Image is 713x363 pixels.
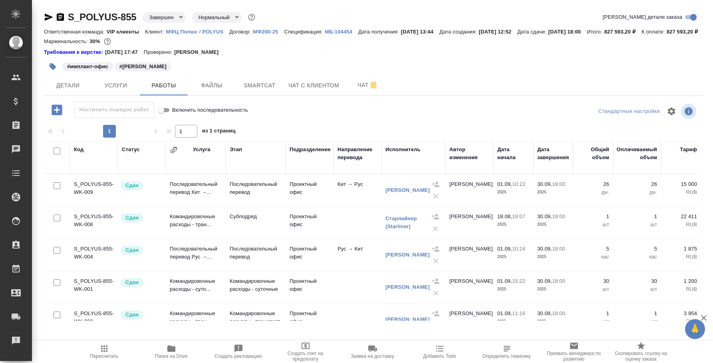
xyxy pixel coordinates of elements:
a: МФ200-25 [253,28,284,35]
p: VIP клиенты [107,29,145,35]
p: Ответственная команда: [44,29,107,35]
p: 10:22 [512,181,525,187]
p: RUB [665,318,697,326]
p: 2025 [537,318,569,326]
div: Нажми, чтобы открыть папку с инструкцией [44,48,105,56]
p: 26 [577,180,609,188]
p: 26 [617,180,657,188]
p: 18:00 [552,310,565,316]
button: Добавить работу [46,102,68,118]
p: 22 411 [665,213,697,221]
td: S_POLYUS-855-WK-009 [70,176,118,204]
p: 10:24 [512,246,525,252]
p: [DATE] 12:52 [479,29,518,35]
p: 30.09, [537,278,552,284]
div: Автор изменения [449,146,489,162]
p: дн. [577,188,609,196]
p: 1 200 [665,277,697,285]
p: 5 [577,245,609,253]
div: Дата завершения [537,146,569,162]
div: Услуга [193,146,210,154]
div: Подразделение [290,146,331,154]
p: 15:22 [512,278,525,284]
p: шт [617,318,657,326]
p: Дата сдачи: [517,29,548,35]
a: [PERSON_NAME] [385,252,430,258]
span: Посмотреть информацию [681,104,698,119]
p: 30 [577,277,609,285]
td: [PERSON_NAME] [445,273,493,301]
p: МФ200-25 [253,29,284,35]
p: Договор: [229,29,253,35]
div: Тариф [680,146,697,154]
p: шт [617,221,657,229]
p: Субподряд [230,213,282,221]
p: 15 000 [665,180,697,188]
button: Скопировать ссылку для ЯМессенджера [44,12,54,22]
div: Менеджер проверил работу исполнителя, передает ее на следующий этап [120,213,162,223]
div: Статус [122,146,140,154]
button: Завершен [147,14,176,21]
p: 1 [617,310,657,318]
p: 30.09, [537,213,552,219]
a: Старлайнер (Starliner) [385,215,417,229]
p: 2025 [497,318,529,326]
p: 18:00 [552,213,565,219]
p: 30 [617,277,657,285]
p: 2025 [537,188,569,196]
span: Услуги [97,81,135,91]
td: Последовательный перевод Кит →... [166,176,226,204]
p: час [617,253,657,261]
span: Детали [49,81,87,91]
td: S_POLYUS-855-WK-004 [70,241,118,269]
button: Добавить тэг [44,58,62,75]
p: час [577,253,609,261]
a: Требования к верстке: [44,48,105,56]
span: Настроить таблицу [662,102,681,121]
p: 5 [617,245,657,253]
p: Командировочные расходы - суточные [230,277,282,293]
div: Менеджер проверил работу исполнителя, передает ее на следующий этап [120,310,162,320]
td: S_POLYUS-855-WK-001 [70,273,118,301]
p: 2025 [537,221,569,229]
span: имплант-офис [62,63,114,69]
p: RUB [665,253,697,261]
a: МБ-104454 [325,28,358,35]
div: Код [74,146,83,154]
p: Сдан [125,246,139,254]
p: Последовательный перевод [230,180,282,196]
p: 1 [617,213,657,221]
p: Сдан [125,311,139,319]
button: Сгруппировать [170,146,178,154]
p: 30.09, [537,246,552,252]
td: S_POLYUS-855-WK-008 [70,306,118,333]
p: [DATE] 13:44 [401,29,439,35]
span: Smartcat [240,81,279,91]
p: 827 593,20 ₽ [667,29,704,35]
p: 1 [577,310,609,318]
p: шт [577,221,609,229]
p: 3 954 [665,310,697,318]
p: 2025 [497,285,529,293]
p: RUB [665,285,697,293]
div: Дата начала [497,146,529,162]
div: Менеджер проверил работу исполнителя, передает ее на следующий этап [120,245,162,256]
p: Сдан [125,214,139,222]
p: Маржинальность: [44,38,89,44]
p: шт [577,285,609,293]
p: Спецификация: [284,29,324,35]
td: [PERSON_NAME] [445,241,493,269]
p: 2025 [537,253,569,261]
button: 🙏 [685,319,705,339]
span: [PERSON_NAME] детали заказа [603,13,682,21]
p: [DATE] 18:00 [548,29,587,35]
p: 2025 [497,188,529,196]
div: Оплачиваемый объем [617,146,657,162]
button: Скопировать ссылку [56,12,65,22]
p: МБ-104454 [325,29,358,35]
div: Исполнитель [385,146,421,154]
span: Включить последовательность [172,106,248,114]
p: 30% [89,38,102,44]
td: Командировочные расходы - тран... [166,209,226,237]
td: Проектный офис [286,273,334,301]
